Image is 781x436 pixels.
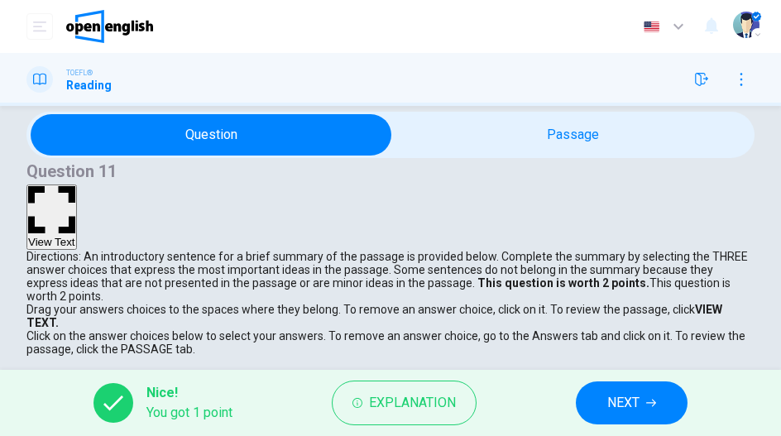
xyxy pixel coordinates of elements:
span: Explanation [369,391,456,414]
div: Choose test type tabs [26,356,755,395]
span: NEXT [607,391,640,414]
img: OpenEnglish logo [66,10,153,43]
p: Drag your answers choices to the spaces where they belong. To remove an answer choice, click on i... [26,303,755,329]
span: You got 1 point [146,403,232,423]
span: This question is worth 2 points. [26,276,731,303]
button: Explanation [332,381,477,425]
h1: Reading [66,79,112,92]
button: open mobile menu [26,13,53,40]
p: Click on the answer choices below to select your answers. To remove an answer choice, go to the A... [26,329,755,356]
button: View Text [26,184,77,250]
img: Profile picture [733,12,759,38]
img: en [641,21,662,33]
strong: VIEW TEXT. [26,303,722,329]
span: TOEFL® [66,67,93,79]
span: Nice! [146,383,232,403]
strong: This question is worth 2 points. [475,276,649,290]
span: Directions: An introductory sentence for a brief summary of the passage is provided below. Comple... [26,250,748,290]
button: NEXT [576,381,688,424]
h4: Question 11 [26,158,755,184]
